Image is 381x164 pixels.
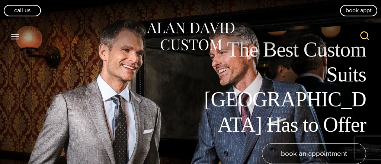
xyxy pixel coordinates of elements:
button: View Search Form [356,28,374,45]
span: book an appointment [281,148,347,159]
a: book an appointment [262,143,366,164]
img: Alan David Custom [146,20,235,53]
button: Open menu [7,30,23,43]
a: book appt [340,5,377,16]
a: Call Us [4,5,41,16]
h1: The Best Custom Suits [GEOGRAPHIC_DATA] Has to Offer [199,37,366,137]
